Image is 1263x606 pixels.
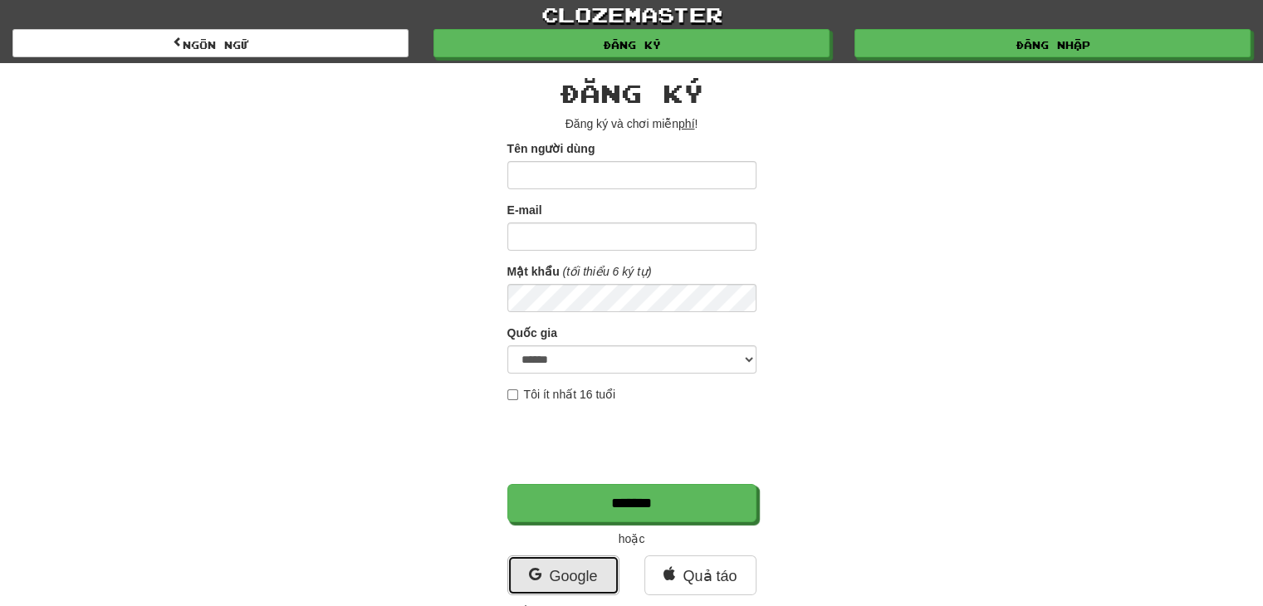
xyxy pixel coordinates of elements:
[1016,39,1090,51] font: Đăng nhập
[507,142,595,155] font: Tên người dùng
[619,532,645,545] font: hoặc
[563,265,652,278] font: (tối thiểu 6 ký tự)
[507,203,542,217] font: E-mail
[507,326,557,340] font: Quốc gia
[678,117,694,130] font: phí
[433,29,830,57] a: Đăng ký
[507,411,760,476] iframe: reCAPTCHA
[541,2,722,27] font: clozemaster
[565,117,678,130] font: Đăng ký và chơi miễn
[12,29,409,57] a: Ngôn ngữ
[507,265,560,278] font: Mật khẩu
[854,29,1251,57] a: Đăng nhập
[549,568,597,584] font: Google
[683,568,737,584] font: Quả táo
[694,117,698,130] font: !
[183,39,249,51] font: Ngôn ngữ
[644,555,756,595] a: Quả táo
[507,555,619,595] a: Google
[507,389,518,400] input: Tôi ít nhất 16 tuổi
[524,388,616,401] font: Tôi ít nhất 16 tuổi
[559,78,704,108] font: Đăng ký
[603,39,661,51] font: Đăng ký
